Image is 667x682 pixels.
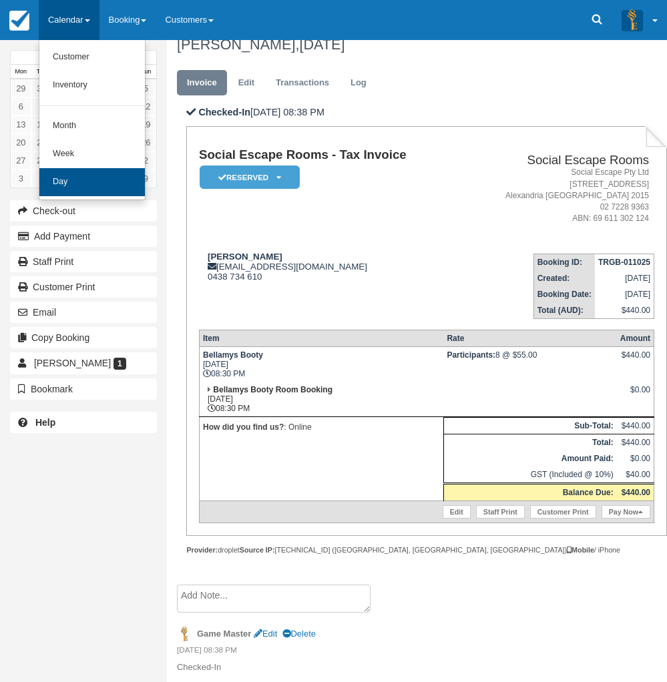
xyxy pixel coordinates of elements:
button: Check-out [10,200,157,222]
button: Copy Booking [10,327,157,348]
div: droplet [TECHNICAL_ID] ([GEOGRAPHIC_DATA], [GEOGRAPHIC_DATA], [GEOGRAPHIC_DATA]) / iPhone [186,545,666,555]
img: A3 [622,9,643,31]
td: $440.00 [595,302,654,319]
span: [DATE] [299,36,345,53]
strong: Bellamys Booty [203,350,263,360]
a: 9 [136,169,156,188]
a: 14 [31,115,52,133]
img: checkfront-main-nav-mini-logo.png [9,11,29,31]
a: 19 [136,115,156,133]
th: Rate [443,330,616,347]
a: 7 [31,97,52,115]
a: 12 [136,97,156,115]
div: $0.00 [620,385,650,405]
button: Bookmark [10,378,157,400]
strong: Participants [447,350,495,360]
td: $40.00 [617,466,654,484]
a: 3 [11,169,31,188]
a: Month [39,112,145,140]
strong: Source IP: [240,546,275,554]
strong: Mobile [567,546,594,554]
th: Booking ID: [533,254,595,271]
a: Customer [39,43,145,71]
a: Edit [228,70,264,96]
strong: Game Master [197,629,251,639]
button: Email [10,302,157,323]
div: $440.00 [620,350,650,370]
a: 4 [31,169,52,188]
a: Edit [443,505,471,519]
th: Total (AUD): [533,302,595,319]
th: Sun [136,65,156,79]
td: [DATE] [595,270,654,286]
a: 21 [31,133,52,151]
strong: How did you find us? [203,422,284,432]
a: Inventory [39,71,145,99]
td: $440.00 [617,434,654,451]
b: Help [35,417,55,428]
strong: TRGB-011025 [598,258,650,267]
td: $440.00 [617,418,654,434]
a: Invoice [177,70,227,96]
a: Help [10,412,157,433]
strong: $440.00 [622,488,650,497]
strong: [PERSON_NAME] [208,252,282,262]
a: Delete [282,629,316,639]
button: Add Payment [10,226,157,247]
em: Reserved [200,165,300,189]
em: [DATE] 08:38 PM [177,645,657,659]
a: 26 [136,133,156,151]
th: Tue [31,65,52,79]
a: [PERSON_NAME] 1 [10,352,157,374]
th: Mon [11,65,31,79]
a: Week [39,140,145,168]
strong: Bellamys Booty Room Booking [213,385,332,394]
th: Item [199,330,443,347]
span: [PERSON_NAME] [34,358,111,368]
a: Reserved [199,165,295,190]
td: [DATE] 08:30 PM [199,347,443,382]
td: GST (Included @ 10%) [443,466,616,484]
p: [DATE] 08:38 PM [186,105,666,119]
strong: Provider: [186,546,218,554]
address: Social Escape Pty Ltd [STREET_ADDRESS] Alexandria [GEOGRAPHIC_DATA] 2015 02 7228 9363 ABN: 69 611... [465,167,649,224]
a: 2 [136,151,156,169]
p: Checked-In [177,661,657,674]
a: Customer Print [10,276,157,298]
th: Amount [617,330,654,347]
a: 28 [31,151,52,169]
th: Total: [443,434,616,451]
th: Booking Date: [533,286,595,302]
th: Created: [533,270,595,286]
a: 5 [136,79,156,97]
th: Sub-Total: [443,418,616,434]
a: Customer Print [530,505,596,519]
a: Day [39,168,145,196]
b: Checked-In [198,107,250,117]
a: 27 [11,151,31,169]
a: Staff Print [10,251,157,272]
div: [EMAIL_ADDRESS][DOMAIN_NAME] 0438 734 610 [199,252,460,282]
a: Staff Print [476,505,525,519]
a: 13 [11,115,31,133]
span: 1 [114,358,126,370]
a: 6 [11,97,31,115]
th: Balance Due: [443,484,616,501]
a: 20 [11,133,31,151]
a: 30 [31,79,52,97]
td: [DATE] [595,286,654,302]
a: Log [341,70,377,96]
h1: Social Escape Rooms - Tax Invoice [199,148,460,162]
a: Pay Now [602,505,650,519]
h2: Social Escape Rooms [465,153,649,167]
td: [DATE] 08:30 PM [199,382,443,417]
td: $0.00 [617,450,654,466]
a: 29 [11,79,31,97]
th: Amount Paid: [443,450,616,466]
ul: Calendar [39,40,146,200]
p: : Online [203,420,440,434]
a: Edit [254,629,277,639]
td: 8 @ $55.00 [443,347,616,382]
a: Transactions [266,70,339,96]
h1: [PERSON_NAME], [177,37,657,53]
